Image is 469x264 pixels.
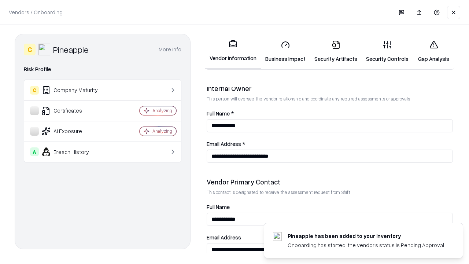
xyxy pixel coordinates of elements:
p: This person will oversee the vendor relationship and coordinate any required assessments or appro... [207,96,453,102]
p: This contact is designated to receive the assessment request from Shift [207,189,453,195]
div: AI Exposure [30,127,118,136]
a: Vendor Information [205,34,261,69]
div: Certificates [30,106,118,115]
div: C [30,86,39,95]
label: Full Name [207,204,453,210]
div: Onboarding has started, the vendor's status is Pending Approval. [288,241,445,249]
div: Pineapple has been added to your inventory [288,232,445,240]
a: Business Impact [261,34,310,69]
div: Analyzing [152,128,172,134]
div: A [30,147,39,156]
a: Gap Analysis [413,34,454,69]
label: Email Address [207,235,453,240]
label: Email Address * [207,141,453,147]
a: Security Controls [362,34,413,69]
button: More info [159,43,181,56]
a: Security Artifacts [310,34,362,69]
div: Pineapple [53,44,89,55]
img: pineappleenergy.com [273,232,282,241]
div: Company Maturity [30,86,118,95]
div: C [24,44,36,55]
p: Vendors / Onboarding [9,8,63,16]
div: Analyzing [152,107,172,114]
img: Pineapple [38,44,50,55]
div: Risk Profile [24,65,181,74]
div: Vendor Primary Contact [207,177,453,186]
div: Internal Owner [207,84,453,93]
div: Breach History [30,147,118,156]
label: Full Name * [207,111,453,116]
